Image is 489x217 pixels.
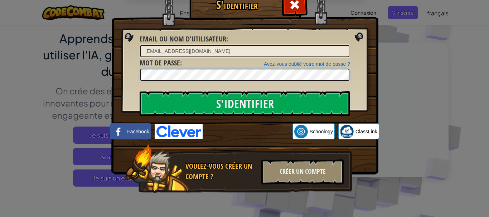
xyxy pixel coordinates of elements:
label: : [140,34,228,44]
span: Email ou nom d'utilisateur [140,34,226,44]
label: : [140,58,182,68]
iframe: Bouton "Se connecter avec Google" [203,124,292,139]
input: S'identifier [140,91,350,116]
span: Mot de passe [140,58,180,68]
div: Créer un compte [261,159,344,184]
span: Facebook [127,128,149,135]
span: ClassLink [355,128,377,135]
img: facebook_small.png [112,125,125,138]
img: classlink-logo-small.png [340,125,354,138]
img: clever-logo-blue.png [155,124,203,139]
span: Schoology [310,128,333,135]
a: Avez-vous oublié votre mot de passe ? [264,61,350,67]
div: Voulez-vous créer un compte ? [185,161,257,182]
img: schoology.png [294,125,308,138]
